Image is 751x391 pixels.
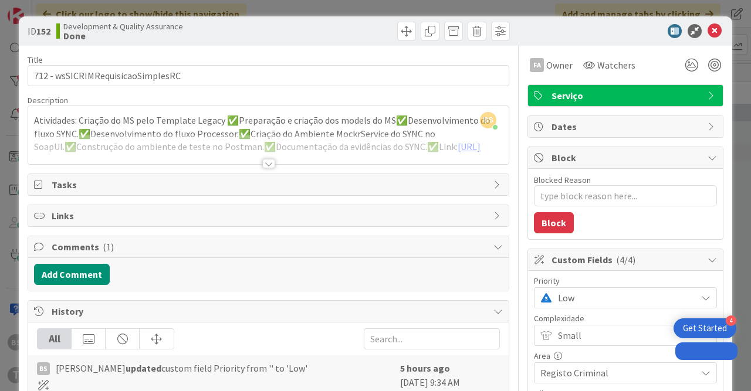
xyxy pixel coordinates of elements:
b: Done [63,31,183,40]
span: Serviço [552,89,702,103]
span: Low [558,290,691,306]
span: Custom Fields [552,253,702,267]
label: Title [28,55,43,65]
div: 4 [726,315,736,326]
span: Tasks [52,178,488,192]
span: ( 4/4 ) [616,254,635,266]
span: ID [28,24,50,38]
span: [PERSON_NAME] custom field Priority from '' to 'Low' [56,361,307,375]
input: Search... [364,328,500,349]
div: Priority [534,277,717,285]
span: BS [480,112,496,128]
p: Atividades: Criação do MS pelo Template Legacy ✅Preparação e criação dos models do MS✅Desenvolvim... [34,114,503,154]
span: History [52,304,488,318]
b: 5 hours ago [400,362,450,374]
div: Get Started [683,322,727,334]
span: Small [558,327,691,344]
span: Registo Criminal [540,365,691,381]
div: All [38,329,72,349]
span: Links [52,209,488,223]
b: 152 [36,25,50,37]
label: Blocked Reason [534,175,591,185]
div: Area [534,352,717,360]
span: Owner [546,58,573,72]
div: FA [530,58,544,72]
span: Comments [52,240,488,254]
span: Dates [552,120,702,134]
b: updated [126,362,161,374]
span: ( 1 ) [103,241,114,253]
div: Open Get Started checklist, remaining modules: 4 [674,318,736,338]
span: Block [552,151,702,165]
button: Add Comment [34,264,110,285]
div: BS [37,362,50,375]
span: Description [28,95,68,106]
span: Watchers [597,58,635,72]
div: [DATE] 9:34 AM [400,361,500,390]
span: Development & Quality Assurance [63,22,183,31]
input: type card name here... [28,65,509,86]
button: Block [534,212,574,233]
div: Complexidade [534,314,717,322]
